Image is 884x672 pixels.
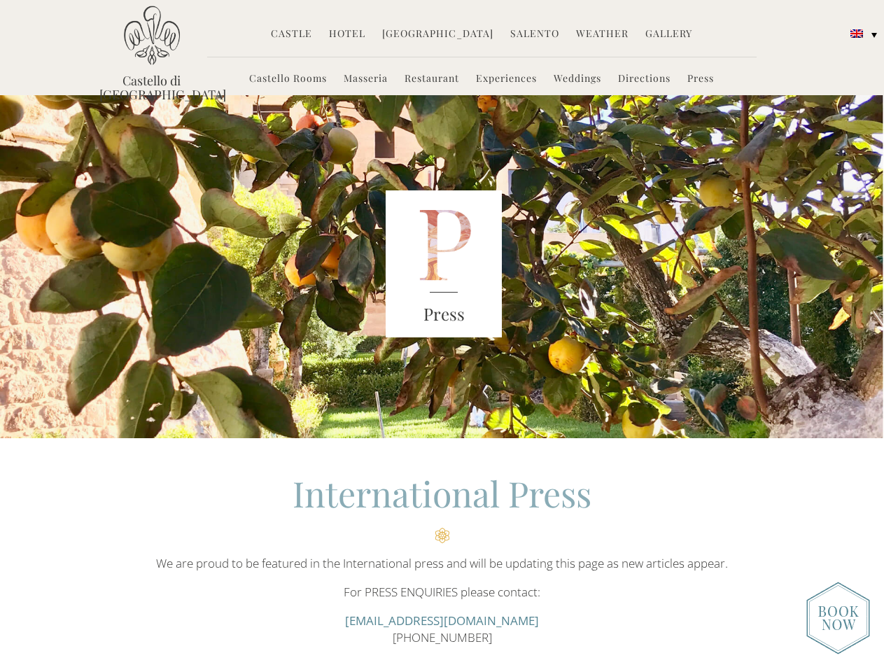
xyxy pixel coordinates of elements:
a: [GEOGRAPHIC_DATA] [382,27,493,43]
a: Masseria [344,71,388,87]
p: For PRESS ENQUIRIES please contact: [99,584,785,601]
a: [EMAIL_ADDRESS][DOMAIN_NAME] [345,612,539,629]
a: Weather [576,27,629,43]
a: Salento [510,27,559,43]
a: Hotel [329,27,365,43]
img: English [850,29,863,38]
a: Restaurant [405,71,459,87]
a: Directions [618,71,671,87]
a: Weddings [554,71,601,87]
img: new-booknow.png [806,582,870,654]
p: We are proud to be featured in the International press and will be updating this page as new arti... [99,555,785,572]
a: Castle [271,27,312,43]
a: Castello Rooms [249,71,327,87]
img: Castello di Ugento [124,6,180,65]
a: Press [687,71,714,87]
h3: Press [386,302,502,327]
a: Castello di [GEOGRAPHIC_DATA] [99,73,204,101]
a: Gallery [645,27,692,43]
a: Experiences [476,71,537,87]
h2: International Press [99,470,785,543]
p: [PHONE_NUMBER] [99,612,785,647]
img: P_lett_red.png [386,190,502,337]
